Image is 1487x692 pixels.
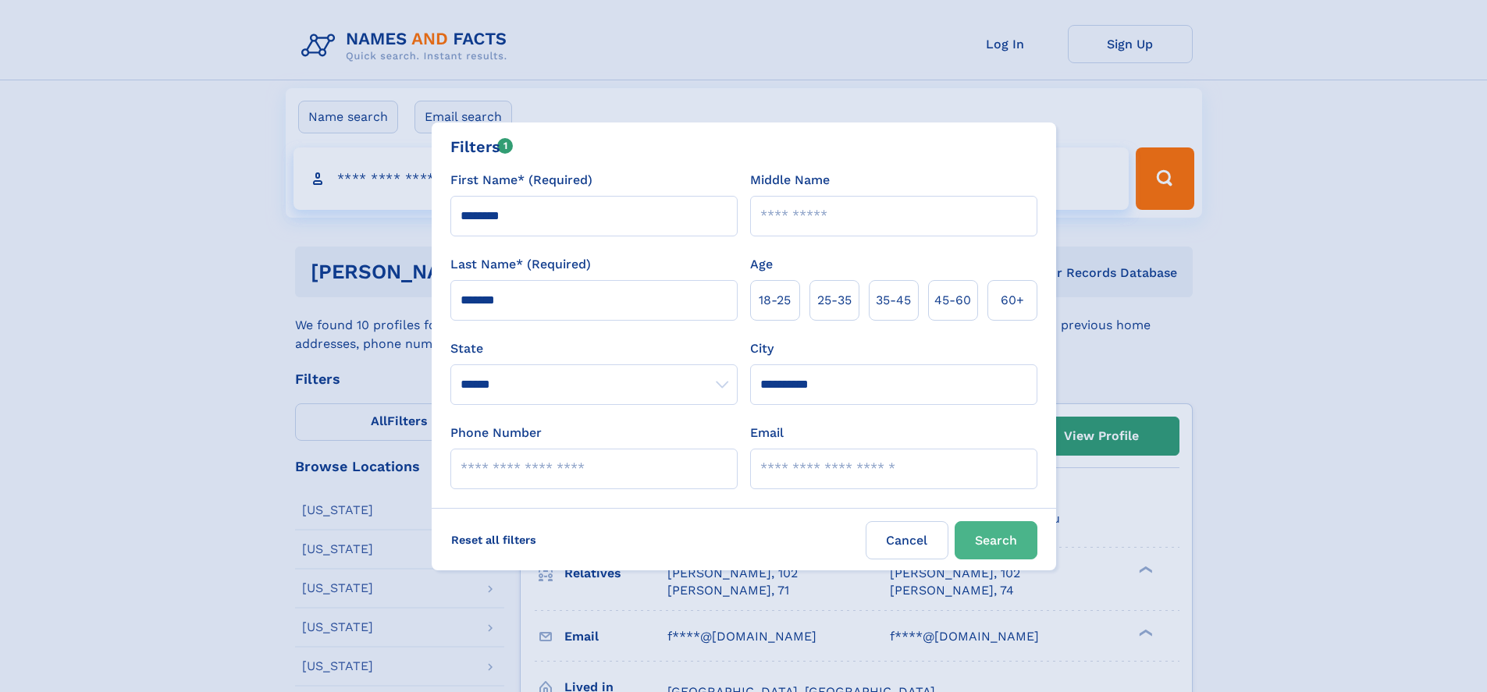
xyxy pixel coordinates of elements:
span: 45‑60 [934,291,971,310]
label: Cancel [866,521,948,559]
label: Last Name* (Required) [450,255,591,274]
span: 18‑25 [759,291,791,310]
label: First Name* (Required) [450,171,592,190]
label: State [450,339,738,358]
button: Search [955,521,1037,559]
label: Email [750,424,784,442]
span: 60+ [1001,291,1024,310]
span: 25‑35 [817,291,852,310]
label: Reset all filters [441,521,546,559]
div: Filters [450,135,514,158]
label: Phone Number [450,424,542,442]
label: Age [750,255,773,274]
span: 35‑45 [876,291,911,310]
label: Middle Name [750,171,830,190]
label: City [750,339,774,358]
